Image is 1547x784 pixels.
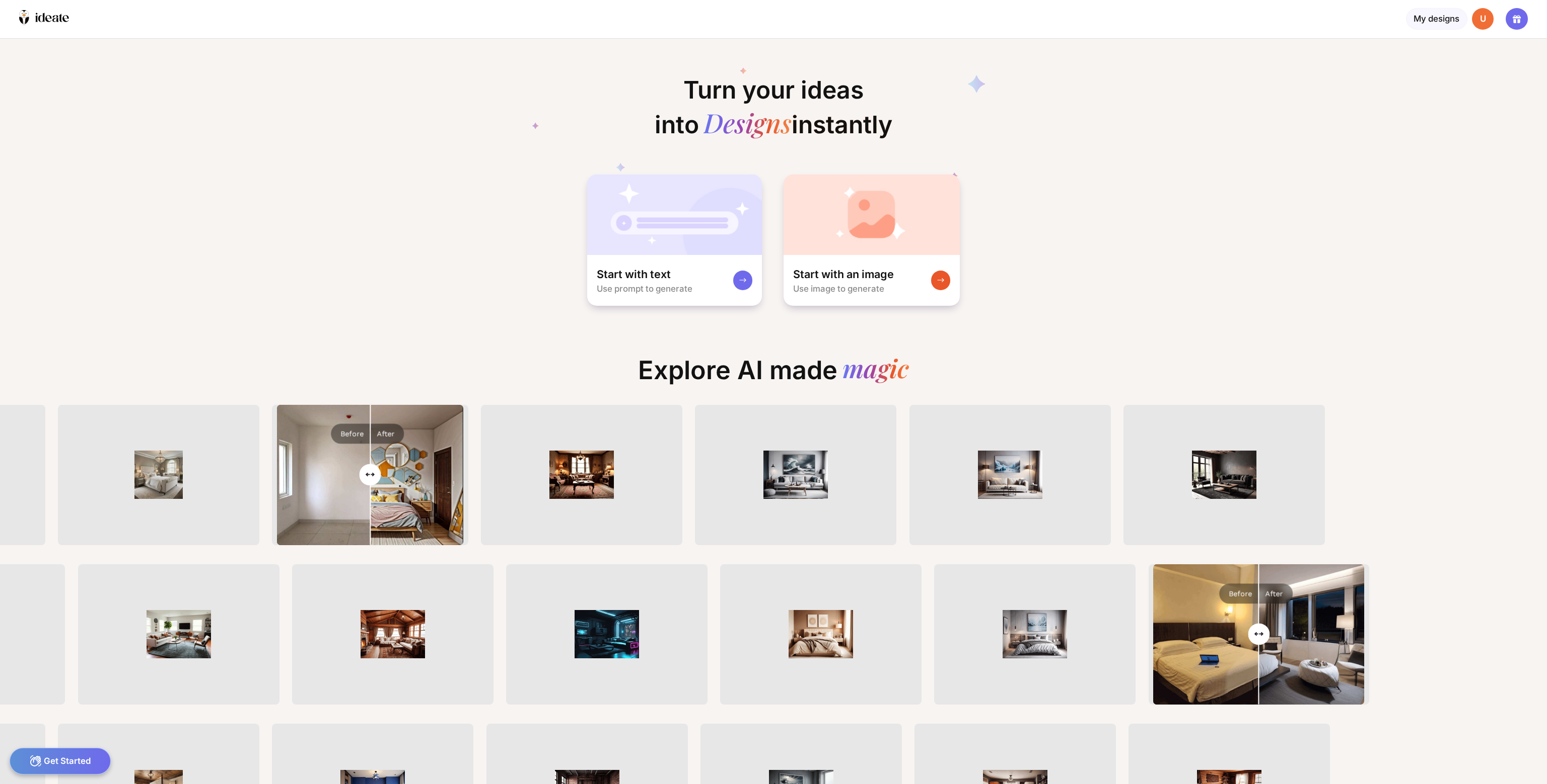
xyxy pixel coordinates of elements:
div: Start with an image [793,267,894,282]
div: Start with text [597,267,671,282]
div: magic [842,355,909,385]
img: Thumbnailtext2image_00704_.png [997,610,1073,658]
div: Use image to generate [793,284,884,294]
img: Thumbnailtext2image_00698_.png [569,610,645,658]
img: Thumbnailtext2image_00673_.png [544,451,619,499]
div: My designs [1406,8,1467,30]
img: Thumbnailexplore-image9.png [121,451,196,499]
div: Explore AI made [628,355,919,395]
img: Thumbnailtext2image_00675_.png [758,451,833,499]
div: Get Started [10,748,111,774]
img: Thumbnailtext2image_00684_.png [1186,451,1262,499]
img: startWithTextCardBg.jpg [587,175,762,255]
img: Thumbnailtext2image_00696_.png [355,610,431,658]
img: startWithImageCardBg.jpg [784,175,960,255]
img: Thumbnailtext2image_00678_.png [972,451,1048,499]
img: After image [277,405,466,545]
img: Thumbnailtext2image_00688_.png [141,610,217,658]
img: After image [1153,564,1365,705]
div: Use prompt to generate [597,284,692,294]
div: U [1472,8,1494,30]
img: Thumbnailtext2image_00703_.png [783,610,859,658]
